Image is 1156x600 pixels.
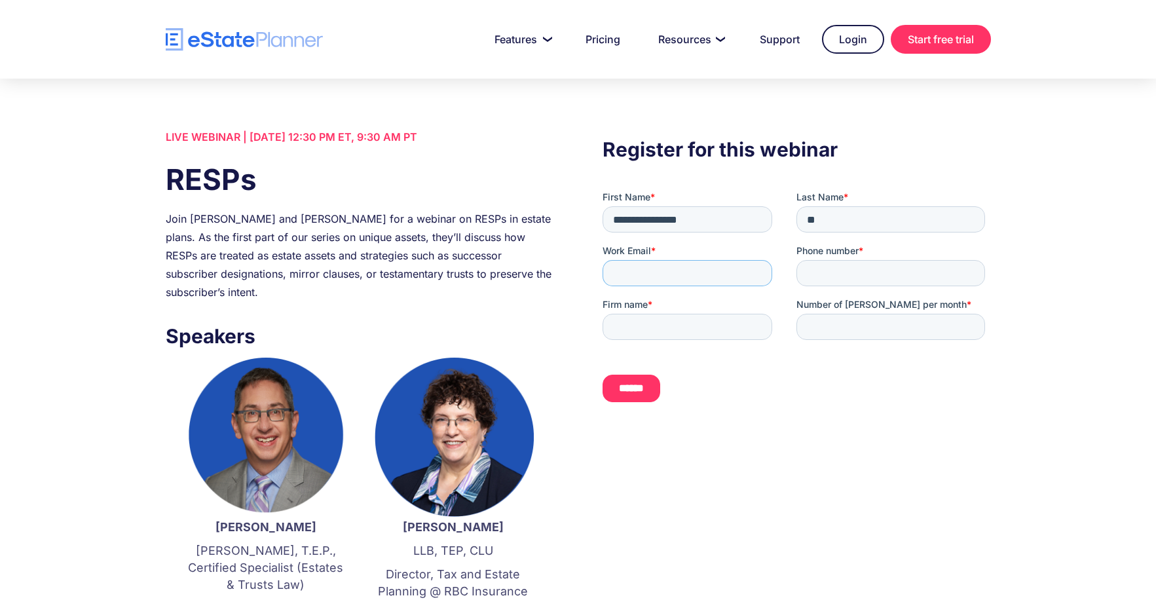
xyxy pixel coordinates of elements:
[166,159,553,200] h1: RESPs
[479,26,563,52] a: Features
[373,542,534,559] p: LLB, TEP, CLU
[166,28,323,51] a: home
[603,191,990,425] iframe: Form 0
[822,25,884,54] a: Login
[373,566,534,600] p: Director, Tax and Estate Planning @ RBC Insurance
[643,26,737,52] a: Resources
[166,128,553,146] div: LIVE WEBINAR | [DATE] 12:30 PM ET, 9:30 AM PT
[403,520,504,534] strong: [PERSON_NAME]
[166,321,553,351] h3: Speakers
[570,26,636,52] a: Pricing
[891,25,991,54] a: Start free trial
[215,520,316,534] strong: [PERSON_NAME]
[744,26,815,52] a: Support
[166,210,553,301] div: Join [PERSON_NAME] and [PERSON_NAME] for a webinar on RESPs in estate plans. As the first part of...
[185,542,346,593] p: [PERSON_NAME], T.E.P., Certified Specialist (Estates & Trusts Law)
[603,134,990,164] h3: Register for this webinar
